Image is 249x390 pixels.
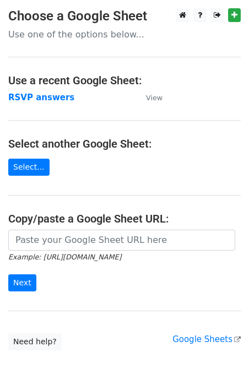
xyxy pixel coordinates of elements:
a: View [135,93,163,102]
h4: Select another Google Sheet: [8,137,241,150]
p: Use one of the options below... [8,29,241,40]
small: Example: [URL][DOMAIN_NAME] [8,253,121,261]
a: Need help? [8,333,62,350]
a: Select... [8,159,50,176]
h3: Choose a Google Sheet [8,8,241,24]
input: Next [8,274,36,291]
h4: Copy/paste a Google Sheet URL: [8,212,241,225]
a: RSVP answers [8,93,74,102]
small: View [146,94,163,102]
input: Paste your Google Sheet URL here [8,230,235,251]
h4: Use a recent Google Sheet: [8,74,241,87]
a: Google Sheets [172,334,241,344]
